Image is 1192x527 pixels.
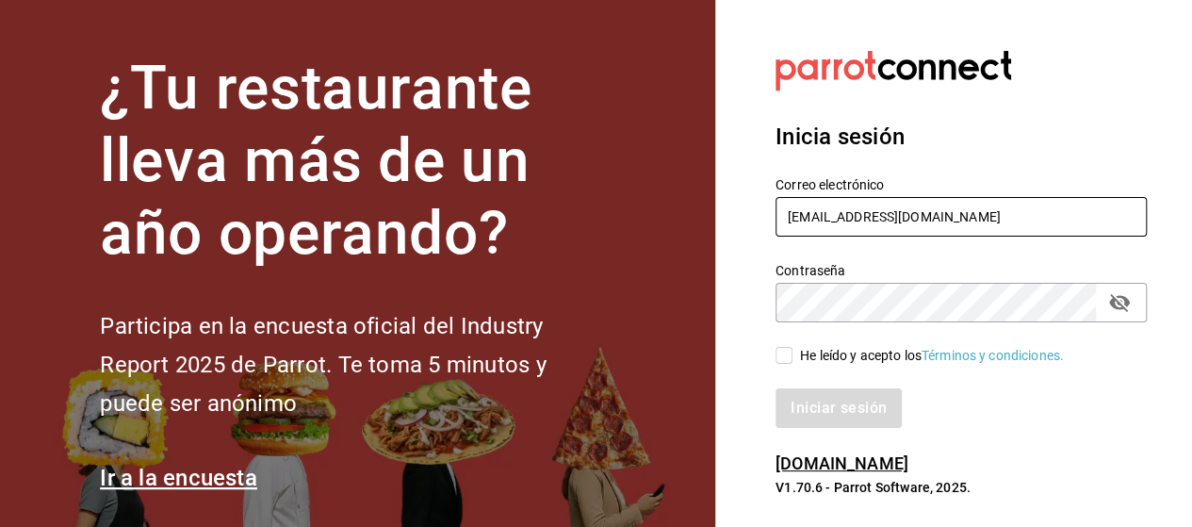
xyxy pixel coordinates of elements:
[776,197,1147,237] input: Ingresa tu correo electrónico
[776,120,1147,154] h3: Inicia sesión
[100,307,609,422] h2: Participa en la encuesta oficial del Industry Report 2025 de Parrot. Te toma 5 minutos y puede se...
[776,178,1147,191] label: Correo electrónico
[776,453,908,473] a: [DOMAIN_NAME]
[1103,287,1135,319] button: passwordField
[100,465,257,491] a: Ir a la encuesta
[922,348,1064,363] a: Términos y condiciones.
[776,264,1147,277] label: Contraseña
[776,478,1147,497] p: V1.70.6 - Parrot Software, 2025.
[800,346,1064,366] div: He leído y acepto los
[100,53,609,270] h1: ¿Tu restaurante lleva más de un año operando?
